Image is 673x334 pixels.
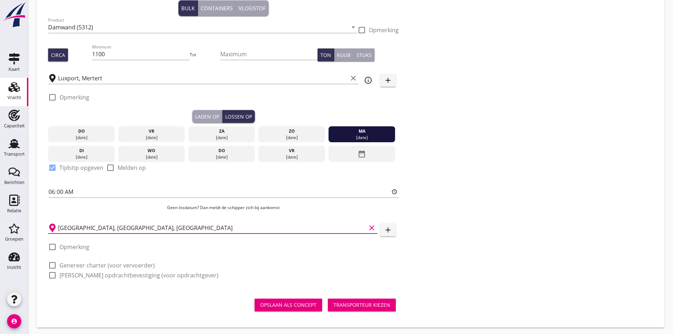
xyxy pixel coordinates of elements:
div: Vloeistof [239,4,266,12]
label: Genereer charter (voor vervoerder) [59,262,155,269]
label: Opmerking [59,94,89,101]
div: za [190,128,253,134]
i: add [384,226,392,234]
div: Containers [201,4,233,12]
div: Opslaan als concept [260,301,316,309]
div: Lossen op [225,113,252,120]
i: date_range [358,148,366,160]
div: Transporteur kiezen [333,301,390,309]
button: Transporteur kiezen [328,299,396,311]
div: [DATE] [120,154,183,160]
i: arrow_drop_down [349,23,358,31]
i: add [384,76,392,85]
div: Kuub [337,51,350,59]
div: Transport [4,152,25,156]
img: logo-small.a267ee39.svg [1,2,27,28]
button: Opslaan als concept [255,299,322,311]
div: Bulk [181,4,195,12]
div: Inzicht [7,265,21,270]
div: [DATE] [50,134,113,141]
div: [DATE] [120,134,183,141]
div: [DATE] [190,134,253,141]
div: Berichten [4,180,24,185]
i: clear [367,224,376,232]
label: Melden op [118,164,146,171]
div: do [50,128,113,134]
div: Groepen [5,237,23,241]
button: Circa [48,48,68,61]
div: wo [120,148,183,154]
div: Kaart [8,67,20,71]
button: Laden op [192,110,222,123]
button: Lossen op [222,110,255,123]
i: clear [349,74,358,82]
button: Ton [318,48,334,61]
div: Capaciteit [4,123,25,128]
div: Tot [190,52,220,58]
p: Geen losdatum? Dan meldt de schipper zich bij aankomst [48,205,399,211]
div: Circa [51,51,65,59]
div: [DATE] [330,134,394,141]
i: account_circle [7,314,21,328]
input: Product [48,22,348,33]
input: Minimum [92,48,190,60]
div: di [50,148,113,154]
label: Tijdstip opgeven [59,164,103,171]
div: ma [330,128,394,134]
button: Bulk [178,0,198,16]
label: Opmerking [59,243,89,250]
label: Opmerking [369,27,399,34]
div: [DATE] [260,154,324,160]
button: Stuks [354,48,375,61]
input: Losplaats [58,222,366,234]
div: do [190,148,253,154]
button: Vloeistof [236,0,269,16]
div: Vracht [7,95,21,100]
div: vr [120,128,183,134]
button: Kuub [334,48,354,61]
label: [PERSON_NAME] opdrachtbevestiging (voor opdrachtgever) [59,272,218,279]
div: [DATE] [190,154,253,160]
div: [DATE] [260,134,324,141]
input: Maximum [220,48,318,60]
div: [DATE] [50,154,113,160]
input: Laadplaats [58,73,348,84]
div: Relatie [7,208,21,213]
div: Ton [320,51,331,59]
i: info_outline [364,76,372,85]
div: Laden op [195,113,219,120]
button: Containers [198,0,236,16]
div: zo [260,128,324,134]
div: Stuks [357,51,372,59]
div: vr [260,148,324,154]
